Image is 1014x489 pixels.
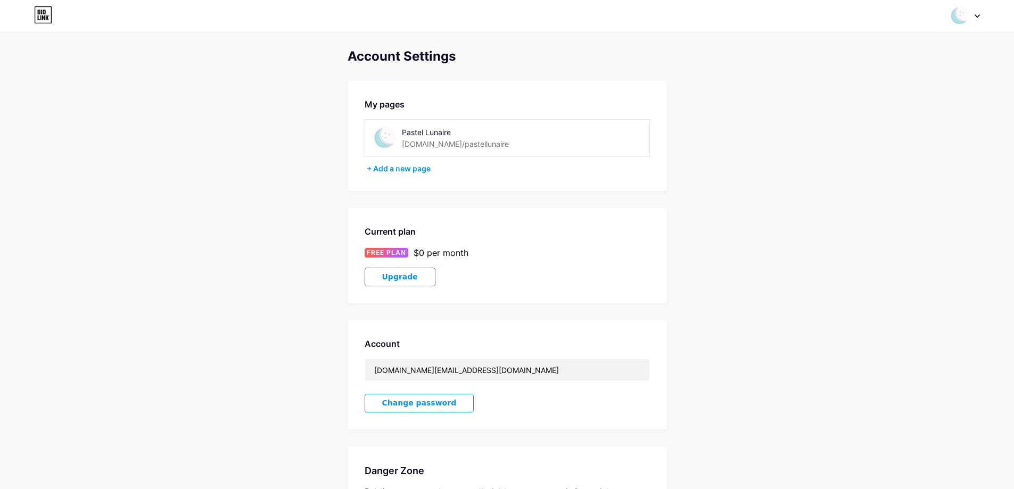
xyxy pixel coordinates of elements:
[365,225,650,238] div: Current plan
[365,394,474,412] button: Change password
[365,337,650,350] div: Account
[382,399,457,408] span: Change password
[949,6,969,26] img: Myriam Nguyen
[402,127,553,138] div: Pastel Lunaire
[365,463,650,478] div: Danger Zone
[414,246,468,259] div: $0 per month
[365,268,435,286] button: Upgrade
[365,98,650,111] div: My pages
[372,126,395,150] img: pastellunaire
[402,138,509,150] div: [DOMAIN_NAME]/pastellunaire
[367,248,406,258] span: FREE PLAN
[365,359,649,380] input: Email
[382,272,418,281] span: Upgrade
[367,163,650,174] div: + Add a new page
[348,49,667,64] div: Account Settings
